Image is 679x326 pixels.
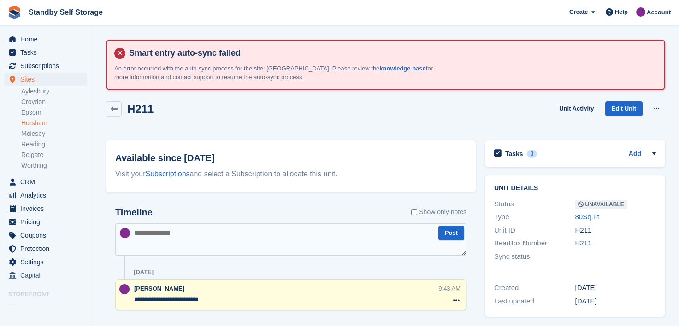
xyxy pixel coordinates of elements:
[647,8,671,17] span: Account
[20,256,76,268] span: Settings
[127,103,154,115] h2: H211
[438,226,464,241] button: Post
[438,284,461,293] div: 9:43 AM
[25,5,106,20] a: Standby Self Storage
[134,268,154,276] div: [DATE]
[411,207,466,217] label: Show only notes
[494,283,575,293] div: Created
[5,301,87,314] a: menu
[114,64,437,82] p: An error occurred with the auto-sync process for the site: [GEOGRAPHIC_DATA]. Please review the f...
[134,285,184,292] span: [PERSON_NAME]
[119,284,130,294] img: Sue Ford
[21,119,87,128] a: Horsham
[575,225,656,236] div: H211
[411,207,417,217] input: Show only notes
[115,151,466,165] h2: Available since [DATE]
[20,202,76,215] span: Invoices
[494,212,575,222] div: Type
[569,7,588,17] span: Create
[636,7,645,17] img: Sue Ford
[494,296,575,307] div: Last updated
[5,202,87,215] a: menu
[21,98,87,106] a: Croydon
[20,215,76,228] span: Pricing
[20,46,76,59] span: Tasks
[5,242,87,255] a: menu
[629,149,641,159] a: Add
[20,301,76,314] span: Booking Portal
[575,238,656,249] div: H211
[5,229,87,242] a: menu
[5,33,87,46] a: menu
[20,59,76,72] span: Subscriptions
[5,189,87,202] a: menu
[76,302,87,313] a: Preview store
[7,6,21,19] img: stora-icon-8386f47178a22dfd0bd8f6a31ec36ba5ce8667c1dd55bd0f319d3a0aa187defe.svg
[5,269,87,282] a: menu
[115,169,466,180] div: Visit your and select a Subscription to allocate this unit.
[120,228,130,238] img: Sue Ford
[379,65,425,72] a: knowledge base
[20,189,76,202] span: Analytics
[21,151,87,159] a: Reigate
[115,207,153,218] h2: Timeline
[8,290,92,299] span: Storefront
[575,200,627,209] span: Unavailable
[494,199,575,210] div: Status
[20,269,76,282] span: Capital
[20,33,76,46] span: Home
[615,7,628,17] span: Help
[605,101,643,116] a: Edit Unit
[21,129,87,138] a: Molesey
[21,87,87,96] a: Aylesbury
[575,296,656,307] div: [DATE]
[21,161,87,170] a: Worthing
[5,73,87,86] a: menu
[146,170,190,178] a: Subscriptions
[575,283,656,293] div: [DATE]
[20,73,76,86] span: Sites
[5,46,87,59] a: menu
[575,213,600,221] a: 80Sq.Ft
[125,48,657,58] h4: Smart entry auto-sync failed
[21,140,87,149] a: Reading
[555,101,597,116] a: Unit Activity
[5,256,87,268] a: menu
[20,175,76,188] span: CRM
[494,251,575,262] div: Sync status
[5,215,87,228] a: menu
[505,150,523,158] h2: Tasks
[20,242,76,255] span: Protection
[494,185,656,192] h2: Unit details
[527,150,537,158] div: 0
[20,229,76,242] span: Coupons
[5,175,87,188] a: menu
[494,225,575,236] div: Unit ID
[21,108,87,117] a: Epsom
[5,59,87,72] a: menu
[494,238,575,249] div: BearBox Number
